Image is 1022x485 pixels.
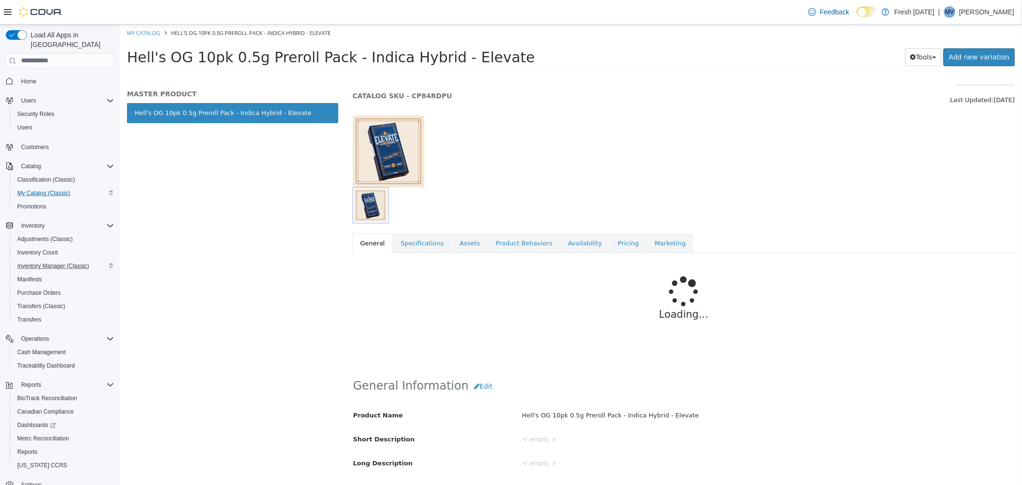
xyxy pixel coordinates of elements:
[13,201,50,212] a: Promotions
[19,7,62,17] img: Cova
[17,203,46,210] span: Promotions
[13,174,114,185] span: Classification (Classic)
[13,274,114,285] span: Manifests
[17,189,70,197] span: My Catalog (Classic)
[10,313,118,326] button: Transfers
[262,283,866,298] p: Loading...
[17,220,114,231] span: Inventory
[21,335,49,343] span: Operations
[13,233,77,245] a: Adjustments (Classic)
[17,448,37,456] span: Reports
[17,421,56,429] span: Dashboards
[10,121,118,134] button: Users
[21,162,41,170] span: Catalog
[13,274,46,285] a: Manifests
[233,91,305,163] img: 150
[13,108,114,120] span: Security Roles
[395,407,902,424] div: < empty >
[10,346,118,359] button: Cash Management
[17,110,54,118] span: Security Roles
[395,383,902,400] div: Hell's OG 10pk 0.5g Preroll Pack - Indica Hybrid - Elevate
[7,24,415,41] span: Hell's OG 10pk 0.5g Preroll Pack - Indica Hybrid - Elevate
[13,201,114,212] span: Promotions
[13,314,114,325] span: Transfers
[10,392,118,405] button: BioTrack Reconciliation
[17,95,114,106] span: Users
[13,346,69,358] a: Cash Management
[17,161,45,172] button: Catalog
[17,394,77,402] span: BioTrack Reconciliation
[10,359,118,372] button: Traceabilty Dashboard
[17,262,89,270] span: Inventory Manager (Classic)
[233,67,726,76] h5: CATALOG SKU - CP84RDPU
[2,219,118,232] button: Inventory
[7,5,40,12] a: My Catalog
[10,405,118,418] button: Canadian Compliance
[10,459,118,472] button: [US_STATE] CCRS
[13,174,79,185] a: Classification (Classic)
[17,348,66,356] span: Cash Management
[785,24,822,42] button: Tools
[10,259,118,273] button: Inventory Manager (Classic)
[17,379,45,391] button: Reports
[13,260,114,272] span: Inventory Manager (Classic)
[17,408,74,416] span: Canadian Compliance
[332,209,367,229] a: Assets
[13,433,73,444] a: Metrc Reconciliation
[21,381,41,389] span: Reports
[17,75,114,87] span: Home
[27,30,114,49] span: Load All Apps in [GEOGRAPHIC_DATA]
[368,209,440,229] a: Product Behaviors
[10,300,118,313] button: Transfers (Classic)
[13,446,114,458] span: Reports
[13,346,114,358] span: Cash Management
[13,406,78,417] a: Canadian Compliance
[13,247,62,258] a: Inventory Count
[21,222,45,230] span: Inventory
[490,209,527,229] a: Pricing
[233,435,293,442] span: Long Description
[874,72,895,79] span: [DATE]
[21,97,36,104] span: Users
[51,5,211,12] span: Hell's OG 10pk 0.5g Preroll Pack - Indica Hybrid - Elevate
[894,6,934,18] p: Fresh [DATE]
[13,393,81,404] a: BioTrack Reconciliation
[13,314,45,325] a: Transfers
[13,460,71,471] a: [US_STATE] CCRS
[10,173,118,186] button: Classification (Classic)
[13,233,114,245] span: Adjustments (Classic)
[17,316,41,323] span: Transfers
[938,6,940,18] p: |
[17,379,114,391] span: Reports
[13,433,114,444] span: Metrc Reconciliation
[17,141,114,153] span: Customers
[2,140,118,154] button: Customers
[17,235,73,243] span: Adjustments (Classic)
[2,378,118,392] button: Reports
[10,418,118,432] a: Dashboards
[959,6,1014,18] p: [PERSON_NAME]
[10,186,118,200] button: My Catalog (Classic)
[233,353,895,371] h2: General Information
[804,2,853,22] a: Feedback
[10,107,118,121] button: Security Roles
[395,431,902,448] div: < empty >
[21,143,49,151] span: Customers
[441,209,490,229] a: Availability
[349,353,378,371] button: Edit
[10,200,118,213] button: Promotions
[945,6,954,18] span: MV
[17,220,48,231] button: Inventory
[13,419,59,431] a: Dashboards
[13,406,114,417] span: Canadian Compliance
[13,300,69,312] a: Transfers (Classic)
[2,94,118,107] button: Users
[13,360,114,371] span: Traceabilty Dashboard
[17,176,75,184] span: Classification (Classic)
[2,332,118,346] button: Operations
[17,141,53,153] a: Customers
[7,79,218,99] a: Hell's OG 10pk 0.5g Preroll Pack - Indica Hybrid - Elevate
[830,72,874,79] span: Last Updated:
[13,287,114,299] span: Purchase Orders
